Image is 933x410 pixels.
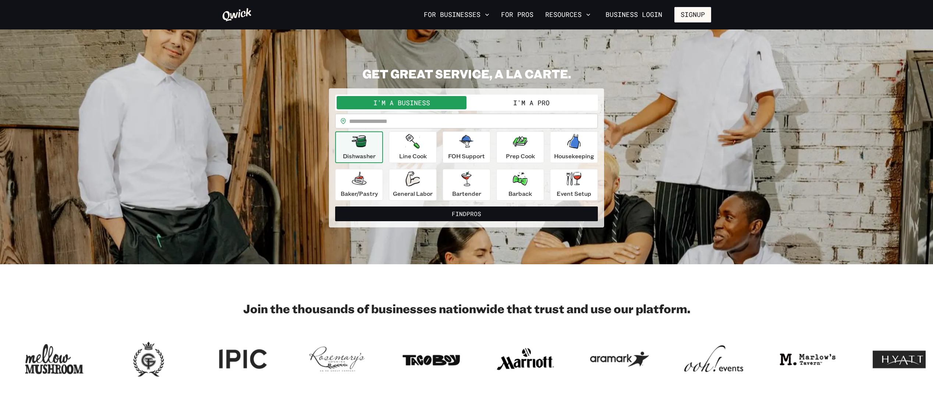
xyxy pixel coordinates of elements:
h2: GET GREAT SERVICE, A LA CARTE. [329,66,604,81]
p: Housekeeping [554,152,594,160]
p: Prep Cook [506,152,535,160]
p: Event Setup [557,189,591,198]
img: Logo for Marriott [496,339,555,379]
button: Barback [496,169,544,201]
button: Baker/Pastry [335,169,383,201]
button: FOH Support [443,131,490,163]
button: Dishwasher [335,131,383,163]
img: Logo for Georgian Terrace [119,339,178,379]
a: For Pros [498,8,536,21]
button: I'm a Business [337,96,466,109]
img: Logo for Mellow Mushroom [25,339,84,379]
button: General Labor [389,169,437,201]
p: Barback [508,189,532,198]
p: FOH Support [448,152,485,160]
button: Signup [674,7,711,22]
img: Logo for Aramark [590,339,649,379]
img: Logo for ooh events [684,339,743,379]
button: Resources [542,8,593,21]
button: FindPros [335,206,598,221]
button: Event Setup [550,169,598,201]
h2: Join the thousands of businesses nationwide that trust and use our platform. [222,301,711,316]
button: For Businesses [421,8,492,21]
p: Baker/Pastry [341,189,378,198]
button: Housekeeping [550,131,598,163]
button: I'm a Pro [466,96,596,109]
button: Prep Cook [496,131,544,163]
button: Line Cook [389,131,437,163]
p: Dishwasher [343,152,376,160]
p: Bartender [452,189,481,198]
img: Logo for Taco Boy [402,339,461,379]
p: General Labor [393,189,433,198]
img: Logo for IPIC [213,339,272,379]
a: Business Login [599,7,668,22]
p: Line Cook [399,152,427,160]
button: Bartender [443,169,490,201]
img: Logo for Marlow's Tavern [778,339,837,379]
img: Logo for Hotel Hyatt [873,339,932,379]
img: Logo for Rosemary's Catering [308,339,366,379]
